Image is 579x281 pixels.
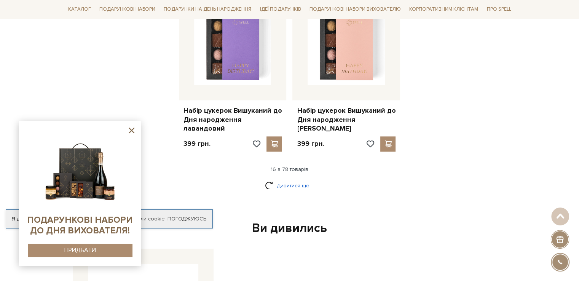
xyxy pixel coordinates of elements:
a: файли cookie [130,216,165,222]
a: Подарункові набори вихователю [306,3,404,16]
a: Ідеї подарунків [257,4,304,16]
a: Корпоративним клієнтам [406,3,481,16]
a: Дивитися ще [265,179,314,192]
div: Ви дивились [70,220,510,236]
p: 399 грн. [297,139,324,148]
div: Я дозволяю [DOMAIN_NAME] використовувати [6,216,212,222]
a: Про Spell [483,4,514,16]
p: 399 грн. [183,139,211,148]
div: 16 з 78 товарів [62,166,517,173]
a: Каталог [65,4,94,16]
a: Подарункові набори [96,4,158,16]
a: Подарунки на День народження [161,4,254,16]
a: Погоджуюсь [167,216,206,222]
a: Набір цукерок Вишуканий до Дня народження [PERSON_NAME] [297,106,396,133]
a: Набір цукерок Вишуканий до Дня народження лавандовий [183,106,282,133]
